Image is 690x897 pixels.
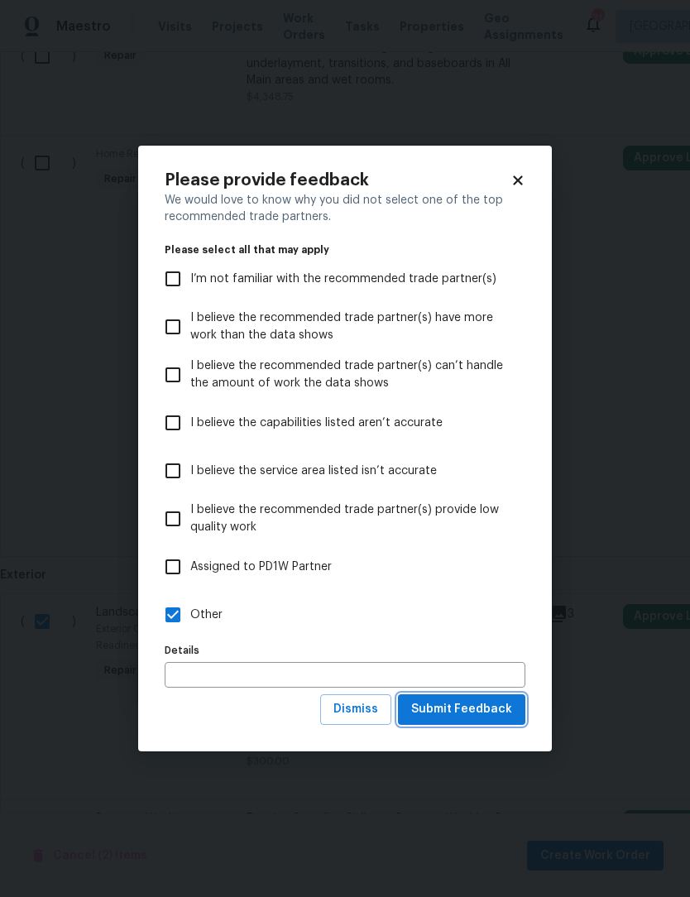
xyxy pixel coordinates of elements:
div: We would love to know why you did not select one of the top recommended trade partners. [165,192,525,225]
span: Submit Feedback [411,699,512,720]
span: Other [190,607,223,624]
span: Dismiss [333,699,378,720]
span: I believe the recommended trade partner(s) have more work than the data shows [190,309,512,344]
label: Details [165,645,525,655]
span: I believe the recommended trade partner(s) can’t handle the amount of work the data shows [190,357,512,392]
h2: Please provide feedback [165,172,510,189]
button: Dismiss [320,694,391,725]
button: Submit Feedback [398,694,525,725]
span: Assigned to PD1W Partner [190,559,332,576]
span: I’m not familiar with the recommended trade partner(s) [190,271,496,288]
span: I believe the capabilities listed aren’t accurate [190,415,443,432]
span: I believe the recommended trade partner(s) provide low quality work [190,501,512,536]
span: I believe the service area listed isn’t accurate [190,463,437,480]
legend: Please select all that may apply [165,245,525,255]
